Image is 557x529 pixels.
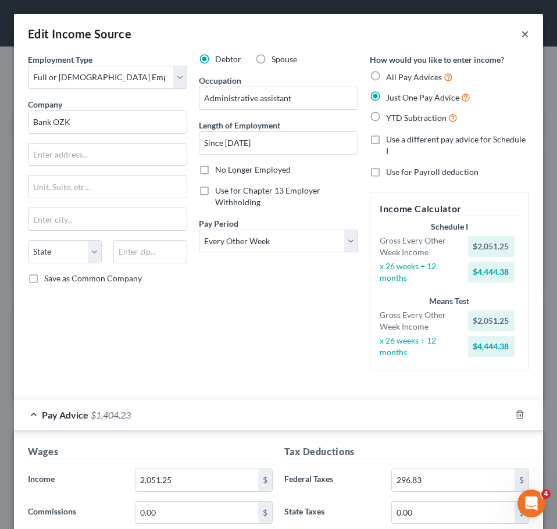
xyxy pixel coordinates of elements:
span: $1,404.23 [91,409,131,420]
input: 0.00 [135,469,258,491]
div: Edit Income Source [28,26,131,42]
button: × [521,27,529,41]
span: Just One Pay Advice [386,92,459,102]
label: How would you like to enter income? [370,53,504,66]
div: $ [515,502,529,524]
div: $4,444.38 [468,336,515,357]
label: Length of Employment [199,119,280,131]
span: Income [28,474,55,484]
h5: Wages [28,445,273,459]
div: Gross Every Other Week Income [374,235,462,258]
label: Federal Taxes [278,469,385,492]
div: Means Test [380,295,519,307]
div: $ [515,469,529,491]
span: Spouse [272,54,297,64]
div: $2,051.25 [468,310,515,331]
span: Company [28,99,62,109]
input: Enter city... [28,208,187,230]
input: Enter address... [28,144,187,166]
div: $ [258,469,272,491]
span: Debtor [215,54,241,64]
span: Pay Advice [42,409,88,420]
label: Commissions [22,501,129,524]
input: 0.00 [392,502,515,524]
label: Occupation [199,74,241,87]
span: YTD Subtraction [386,113,447,123]
input: Enter zip... [113,240,187,263]
div: $4,444.38 [468,262,515,283]
div: x 26 weeks ÷ 12 months [374,260,462,284]
span: All Pay Advices [386,72,442,82]
span: Employment Type [28,55,92,65]
span: Use for Chapter 13 Employer Withholding [215,185,320,207]
h5: Income Calculator [380,202,519,216]
span: Save as Common Company [44,273,142,283]
iframe: Intercom live chat [517,489,545,517]
input: Search company by name... [28,110,187,134]
input: 0.00 [392,469,515,491]
span: Use for Payroll deduction [386,167,479,177]
div: Schedule I [380,221,519,233]
input: -- [199,87,358,109]
span: Use a different pay advice for Schedule I [386,134,526,156]
span: 4 [541,489,551,499]
div: Gross Every Other Week Income [374,309,462,333]
div: x 26 weeks ÷ 12 months [374,335,462,358]
span: Pay Period [199,219,238,228]
input: Unit, Suite, etc... [28,176,187,198]
div: $2,051.25 [468,236,515,257]
input: ex: 2 years [199,132,358,154]
label: State Taxes [278,501,385,524]
div: $ [258,502,272,524]
h5: Tax Deductions [284,445,529,459]
input: 0.00 [135,502,258,524]
span: No Longer Employed [215,165,291,174]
